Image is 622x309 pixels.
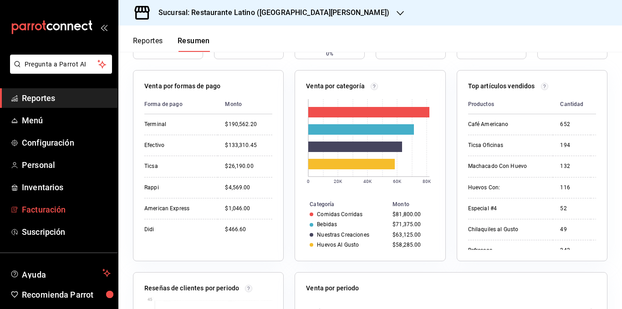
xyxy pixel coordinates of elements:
[393,211,431,218] div: $81,800.00
[317,242,359,248] div: Huevos Al Gusto
[22,181,111,193] span: Inventarios
[468,95,553,114] th: Productos
[151,7,389,18] h3: Sucursal: Restaurante Latino ([GEOGRAPHIC_DATA][PERSON_NAME])
[393,242,431,248] div: $58,285.00
[468,184,546,192] div: Huevos Con:
[144,226,210,233] div: Didi
[144,95,218,114] th: Forma de pago
[225,142,272,149] div: $133,310.45
[22,203,111,216] span: Facturación
[317,211,362,218] div: Comidas Corridas
[22,226,111,238] span: Suscripción
[25,60,98,69] span: Pregunta a Parrot AI
[22,114,111,127] span: Menú
[468,121,546,128] div: Café Americano
[144,142,210,149] div: Efectivo
[218,95,272,114] th: Monto
[423,179,431,184] text: 80K
[100,24,107,31] button: open_drawer_menu
[225,205,272,213] div: $1,046.00
[307,179,310,184] text: 0
[144,162,210,170] div: Ticsa
[468,162,546,170] div: Machacado Con Huevo
[225,121,272,128] div: $190,562.20
[144,205,210,213] div: American Express
[144,121,210,128] div: Terminal
[317,232,369,238] div: Nuestras Creaciones
[6,66,112,76] a: Pregunta a Parrot AI
[560,184,583,192] div: 116
[133,36,163,52] button: Reportes
[393,232,431,238] div: $63,125.00
[133,36,210,52] div: navigation tabs
[468,247,546,254] div: Refrescos
[22,92,111,104] span: Reportes
[560,121,583,128] div: 652
[10,55,112,74] button: Pregunta a Parrot AI
[553,95,591,114] th: Cantidad
[560,142,583,149] div: 194
[389,199,445,209] th: Monto
[560,247,583,254] div: 242
[144,81,220,91] p: Venta por formas de pago
[22,268,99,279] span: Ayuda
[326,50,333,58] span: 0%
[144,284,239,293] p: Reseñas de clientes por periodo
[306,284,359,293] p: Venta por periodo
[468,81,535,91] p: Top artículos vendidos
[468,205,546,213] div: Especial #4
[393,221,431,228] div: $71,375.00
[334,179,342,184] text: 20K
[306,81,365,91] p: Venta por categoría
[363,179,372,184] text: 40K
[560,162,583,170] div: 132
[22,137,111,149] span: Configuración
[560,205,583,213] div: 52
[225,226,272,233] div: $466.60
[468,142,546,149] div: Ticsa Oficinas
[393,179,402,184] text: 60K
[22,289,111,301] span: Recomienda Parrot
[468,226,546,233] div: Chilaquiles al Gusto
[295,199,389,209] th: Categoría
[144,184,210,192] div: Rappi
[22,159,111,171] span: Personal
[560,226,583,233] div: 49
[178,36,210,52] button: Resumen
[317,221,337,228] div: Bebidas
[225,184,272,192] div: $4,569.00
[225,162,272,170] div: $26,190.00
